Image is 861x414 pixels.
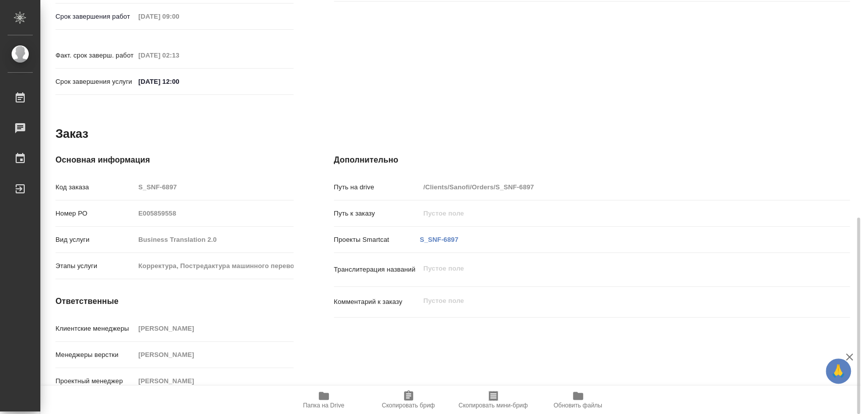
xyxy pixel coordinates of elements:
[458,402,528,409] span: Скопировать мини-бриф
[420,206,807,221] input: Пустое поле
[420,236,458,243] a: S_SNF-6897
[135,180,293,194] input: Пустое поле
[135,321,293,336] input: Пустое поле
[451,386,536,414] button: Скопировать мини-бриф
[135,374,293,388] input: Пустое поле
[55,235,135,245] p: Вид услуги
[334,297,420,307] p: Комментарий к заказу
[366,386,451,414] button: Скопировать бриф
[334,154,850,166] h4: Дополнительно
[334,235,420,245] p: Проекты Smartcat
[55,261,135,271] p: Этапы услуги
[55,126,88,142] h2: Заказ
[382,402,435,409] span: Скопировать бриф
[135,74,223,89] input: ✎ Введи что-нибудь
[55,12,135,22] p: Срок завершения работ
[826,358,851,384] button: 🙏
[55,209,135,219] p: Номер РО
[55,182,135,192] p: Код заказа
[334,265,420,275] p: Транслитерация названий
[334,182,420,192] p: Путь на drive
[55,350,135,360] p: Менеджеры верстки
[830,360,847,382] span: 🙏
[135,48,223,63] input: Пустое поле
[55,77,135,87] p: Срок завершения услуги
[135,206,293,221] input: Пустое поле
[135,347,293,362] input: Пустое поле
[135,258,293,273] input: Пустое поле
[55,295,294,307] h4: Ответственные
[135,9,223,24] input: Пустое поле
[420,180,807,194] input: Пустое поле
[334,209,420,219] p: Путь к заказу
[536,386,620,414] button: Обновить файлы
[55,376,135,386] p: Проектный менеджер
[55,324,135,334] p: Клиентские менеджеры
[55,154,294,166] h4: Основная информация
[135,232,293,247] input: Пустое поле
[55,50,135,61] p: Факт. срок заверш. работ
[281,386,366,414] button: Папка на Drive
[303,402,345,409] span: Папка на Drive
[553,402,602,409] span: Обновить файлы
